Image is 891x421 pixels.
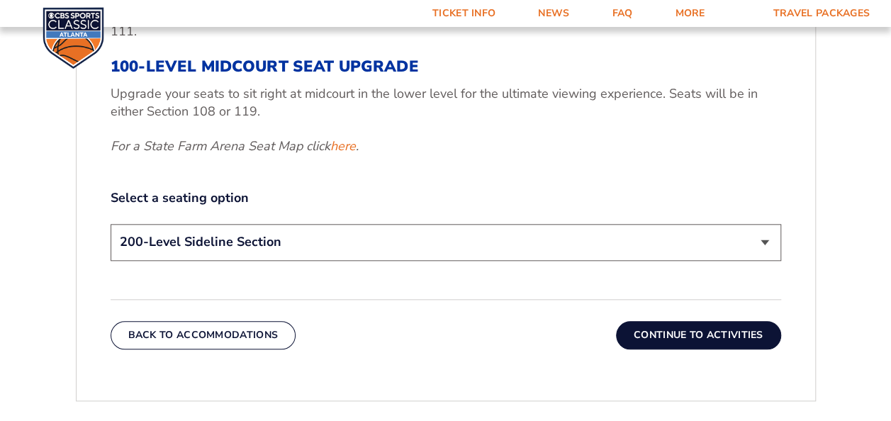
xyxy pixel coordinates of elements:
[111,57,781,76] h3: 100-Level Midcourt Seat Upgrade
[616,321,781,349] button: Continue To Activities
[111,321,296,349] button: Back To Accommodations
[43,7,104,69] img: CBS Sports Classic
[111,137,359,155] em: For a State Farm Arena Seat Map click .
[330,137,356,155] a: here
[111,189,781,207] label: Select a seating option
[111,85,781,120] p: Upgrade your seats to sit right at midcourt in the lower level for the ultimate viewing experienc...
